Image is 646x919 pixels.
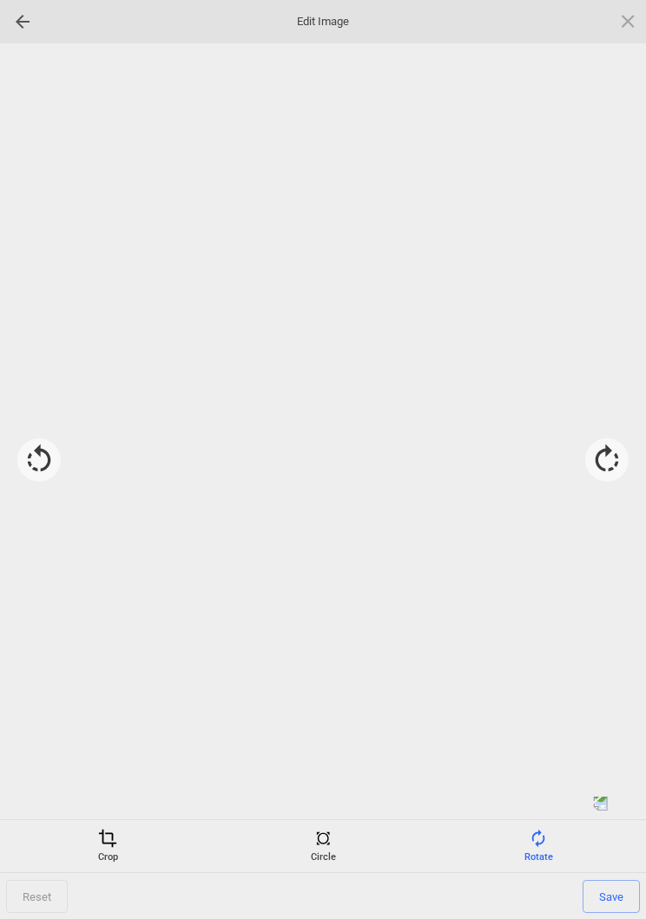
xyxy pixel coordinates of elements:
div: Circle [220,829,426,863]
span: Edit Image [236,14,410,30]
div: Rotate [435,829,642,863]
div: Rotate 90° [585,438,629,482]
span: Click here or hit ESC to close picker [618,11,637,30]
div: Crop [4,829,211,863]
span: Save [583,880,640,913]
div: Go back [9,8,36,36]
div: Rotate -90° [17,438,61,482]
